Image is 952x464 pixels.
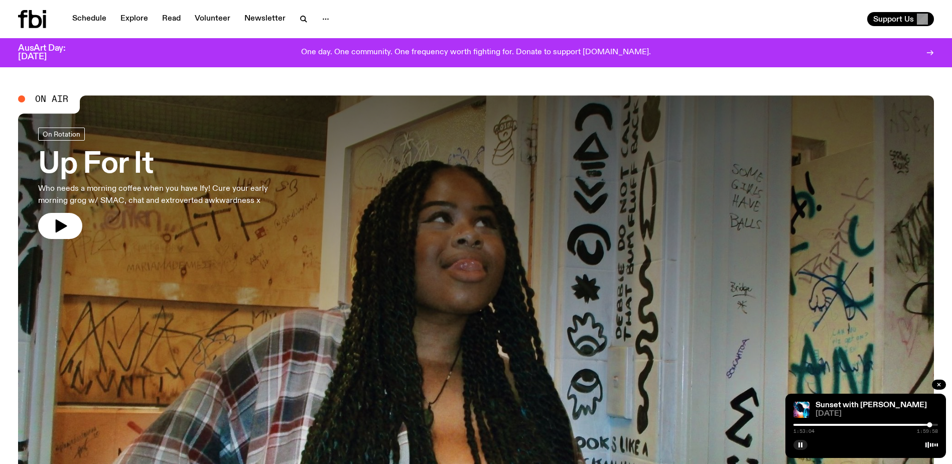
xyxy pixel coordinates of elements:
[815,401,927,409] a: Sunset with [PERSON_NAME]
[38,183,295,207] p: Who needs a morning coffee when you have Ify! Cure your early morning grog w/ SMAC, chat and extr...
[793,402,809,418] img: Simon Caldwell stands side on, looking downwards. He has headphones on. Behind him is a brightly ...
[38,128,295,239] a: Up For ItWho needs a morning coffee when you have Ify! Cure your early morning grog w/ SMAC, chat...
[873,15,914,24] span: Support Us
[18,44,82,61] h3: AusArt Day: [DATE]
[38,128,85,141] a: On Rotation
[867,12,934,26] button: Support Us
[156,12,187,26] a: Read
[793,429,814,434] span: 1:53:04
[238,12,292,26] a: Newsletter
[114,12,154,26] a: Explore
[301,48,651,57] p: One day. One community. One frequency worth fighting for. Donate to support [DOMAIN_NAME].
[38,151,295,179] h3: Up For It
[189,12,236,26] a: Volunteer
[43,130,80,138] span: On Rotation
[35,94,68,103] span: On Air
[917,429,938,434] span: 1:59:58
[815,410,938,418] span: [DATE]
[66,12,112,26] a: Schedule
